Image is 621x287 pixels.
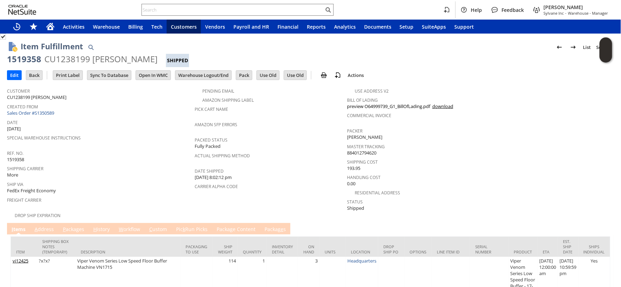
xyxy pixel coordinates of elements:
a: Created From [7,104,38,110]
a: Residential Address [355,190,400,196]
a: Master Tracking [347,144,385,150]
a: Warehouse [89,20,124,34]
span: Warehouse - Manager [568,10,608,16]
a: PickRun Picks [174,226,209,234]
div: Drop Ship PO [383,244,399,254]
span: Activities [63,23,85,30]
div: Location [351,249,373,254]
a: Analytics [330,20,360,34]
a: Headquarters [347,258,376,264]
svg: Search [324,6,332,14]
span: CU1238199 [PERSON_NAME] [7,94,66,101]
span: [DATE] 8:02:12 pm [195,174,232,181]
a: Date Shipped [195,168,224,174]
a: Packages [61,226,86,234]
a: Commercial Invoice [347,113,391,119]
a: vi12425 [13,258,28,264]
input: Pack [236,71,252,80]
span: Billing [128,23,143,30]
span: Vendors [205,23,225,30]
a: SuiteApps [418,20,450,34]
span: [PERSON_NAME] [347,134,382,141]
a: Reports [303,20,330,34]
img: Quick Find [87,43,95,51]
input: Print Label [53,71,82,80]
span: Reports [307,23,326,30]
div: Units [325,249,340,254]
div: Item [16,249,32,254]
a: Billing [124,20,147,34]
a: History [92,226,111,234]
div: Packaging to Use [186,244,208,254]
span: 0.00 [347,180,355,187]
a: Actual Shipping Method [195,153,250,159]
span: Payroll and HR [233,23,269,30]
input: Sync To Database [87,71,131,80]
a: Search [594,42,614,53]
a: Shipping Carrier [7,166,43,172]
a: Amazon Shipping Label [203,97,254,103]
img: add-record.svg [334,71,342,79]
span: Oracle Guided Learning Widget. To move around, please hold and drag [600,50,612,63]
a: Shipping Cost [347,159,378,165]
a: Items [10,226,27,234]
a: Setup [396,20,418,34]
iframe: Click here to launch Oracle Guided Learning Help Panel [600,37,612,63]
div: Est. Ship Date [563,239,573,254]
a: Ship Via [7,181,23,187]
a: Carrier Alpha Code [195,184,238,189]
a: Support [450,20,478,34]
a: Date [7,120,18,125]
a: Custom [147,226,169,234]
a: Customer [7,88,30,94]
a: List [580,42,594,53]
span: Fully Packed [195,143,221,150]
a: Activities [59,20,89,34]
span: P [63,226,66,232]
a: Documents [360,20,396,34]
div: Ships Individual [584,244,605,254]
input: Warehouse Logout/End [175,71,231,80]
a: Packer [347,128,362,134]
span: Support [455,23,474,30]
div: Shipped [166,54,189,67]
a: Packed Status [195,137,228,143]
a: Package Content [215,226,257,234]
span: - [565,10,567,16]
span: Analytics [334,23,356,30]
span: I [12,226,13,232]
a: Pending Email [203,88,234,94]
a: Workflow [117,226,142,234]
div: 1519358 [7,53,41,65]
svg: Shortcuts [29,22,38,31]
span: Tech [151,23,163,30]
input: Search [142,6,324,14]
div: Description [81,249,175,254]
span: [DATE] [7,125,21,132]
h1: Item Fulfillment [21,41,83,52]
div: Shortcuts [25,20,42,34]
div: Quantity [243,249,261,254]
span: C [149,226,152,232]
input: Back [26,71,42,80]
input: Use Old [257,71,279,80]
div: CU1238199 [PERSON_NAME] [44,53,158,65]
div: Options [410,249,426,254]
span: 884012794620 [347,150,376,156]
span: Sylvane Inc [544,10,564,16]
div: ETA [543,249,553,254]
a: Payroll and HR [229,20,273,34]
a: Recent Records [8,20,25,34]
a: Unrolled view on [601,224,610,233]
span: g [230,226,233,232]
span: Documents [364,23,391,30]
svg: logo [8,5,36,15]
a: Drop Ship Expiration [15,213,60,218]
span: [PERSON_NAME] [544,4,608,10]
a: Vendors [201,20,229,34]
a: Use Address V2 [355,88,389,94]
a: Handling Cost [347,174,381,180]
span: 193.95 [347,165,360,172]
input: Edit [7,71,21,80]
a: Home [42,20,59,34]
